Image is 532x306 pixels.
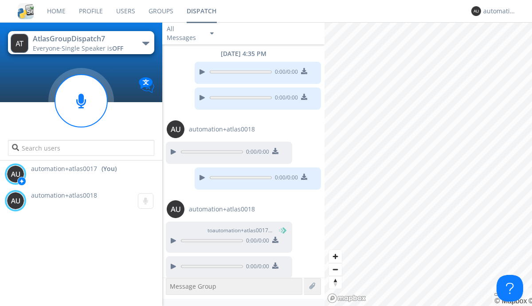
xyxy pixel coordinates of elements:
[189,205,255,214] span: automation+atlas0018
[494,293,501,296] button: Toggle attribution
[272,68,298,78] span: 0:00 / 0:00
[301,68,307,74] img: download media button
[272,148,278,154] img: download media button
[33,44,133,53] div: Everyone ·
[8,31,154,54] button: AtlasGroupDispatch7Everyone·Single Speaker isOFF
[8,140,154,156] input: Search users
[7,165,24,183] img: 373638.png
[483,7,516,16] div: automation+atlas0017
[497,275,523,302] iframe: Toggle Customer Support
[167,200,184,218] img: 373638.png
[272,174,298,183] span: 0:00 / 0:00
[62,44,123,52] span: Single Speaker is
[7,192,24,210] img: 373638.png
[167,24,202,42] div: All Messages
[272,237,278,243] img: download media button
[329,263,342,276] button: Zoom out
[273,227,286,234] span: (You)
[210,32,214,35] img: caret-down-sm.svg
[112,44,123,52] span: OFF
[139,77,154,93] img: Translation enabled
[329,250,342,263] button: Zoom in
[327,293,366,303] a: Mapbox logo
[301,174,307,180] img: download media button
[329,276,342,289] button: Reset bearing to north
[33,34,133,44] div: AtlasGroupDispatch7
[167,120,184,138] img: 373638.png
[243,148,269,158] span: 0:00 / 0:00
[11,34,28,53] img: 373638.png
[272,94,298,103] span: 0:00 / 0:00
[243,237,269,246] span: 0:00 / 0:00
[189,125,255,134] span: automation+atlas0018
[243,262,269,272] span: 0:00 / 0:00
[31,191,97,199] span: automation+atlas0018
[301,94,307,100] img: download media button
[494,297,527,305] a: Mapbox
[471,6,481,16] img: 373638.png
[272,262,278,269] img: download media button
[207,227,274,234] span: to automation+atlas0017
[162,49,325,58] div: [DATE] 4:35 PM
[31,164,97,173] span: automation+atlas0017
[18,3,34,19] img: cddb5a64eb264b2086981ab96f4c1ba7
[102,164,117,173] div: (You)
